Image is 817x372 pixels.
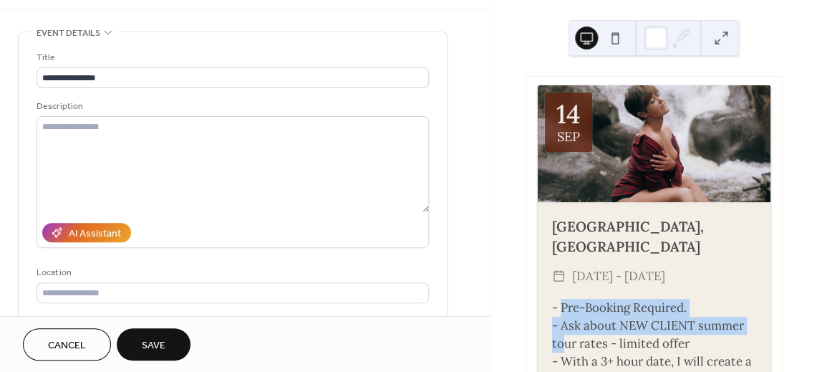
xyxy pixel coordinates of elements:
[54,315,132,330] span: Link to Google Maps
[48,338,86,353] span: Cancel
[42,223,131,242] button: AI Assistant
[37,99,426,114] div: Description
[117,328,190,361] button: Save
[552,266,566,287] div: ​
[23,328,111,361] button: Cancel
[142,338,165,353] span: Save
[37,265,426,280] div: Location
[556,101,581,127] div: 14
[557,130,580,143] div: Sep
[69,226,121,242] div: AI Assistant
[37,50,426,65] div: Title
[538,216,770,258] div: [GEOGRAPHIC_DATA], [GEOGRAPHIC_DATA]
[572,266,665,287] span: [DATE] - [DATE]
[37,26,100,41] span: Event details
